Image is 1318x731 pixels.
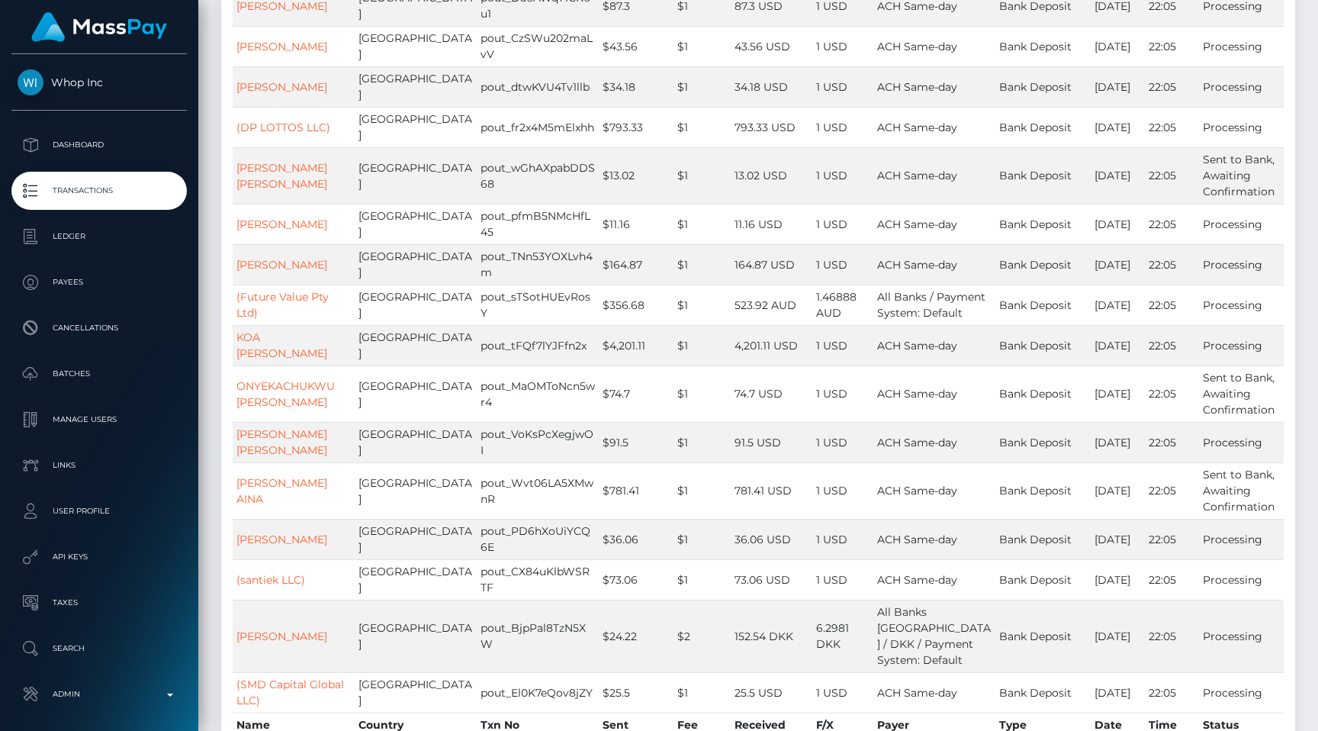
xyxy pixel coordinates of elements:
td: Bank Deposit [995,519,1091,559]
td: 1 USD [812,147,873,204]
td: $2 [673,600,730,672]
td: [GEOGRAPHIC_DATA] [355,107,477,147]
a: [PERSON_NAME] [236,630,327,643]
p: Cancellations [18,317,181,340]
td: 1 USD [812,66,873,107]
td: [GEOGRAPHIC_DATA] [355,26,477,66]
td: pout_CX84uKlbWSRTF [477,559,599,600]
td: 22:05 [1145,285,1200,325]
a: Ledger [11,217,187,256]
td: $781.41 [599,462,673,519]
p: Search [18,637,181,660]
td: pout_PD6hXoUiYCQ6E [477,519,599,559]
span: Whop Inc [11,76,187,89]
td: 1 USD [812,672,873,713]
td: $43.56 [599,26,673,66]
a: KOA [PERSON_NAME] [236,330,327,360]
td: pout_tFQf7lYJFfn2x [477,325,599,365]
p: Dashboard [18,134,181,156]
p: Ledger [18,225,181,248]
td: 22:05 [1145,66,1200,107]
td: Bank Deposit [995,285,1091,325]
a: Transactions [11,172,187,210]
span: ACH Same-day [877,533,957,546]
td: Sent to Bank, Awaiting Confirmation [1199,462,1284,519]
td: Processing [1199,559,1284,600]
td: 22:05 [1145,244,1200,285]
td: $24.22 [599,600,673,672]
td: 22:05 [1145,672,1200,713]
a: (SMD Capital Global LLC) [236,678,344,707]
span: ACH Same-day [877,387,957,401]
a: API Keys [11,538,187,576]
td: [DATE] [1091,244,1145,285]
td: [GEOGRAPHIC_DATA] [355,147,477,204]
td: pout_Wvt06LA5XMwnR [477,462,599,519]
td: 43.56 USD [731,26,813,66]
a: Taxes [11,584,187,622]
p: User Profile [18,500,181,523]
td: [GEOGRAPHIC_DATA] [355,600,477,672]
td: Processing [1199,26,1284,66]
td: $1 [673,244,730,285]
td: $73.06 [599,559,673,600]
span: ACH Same-day [877,40,957,53]
td: Bank Deposit [995,244,1091,285]
img: Whop Inc [18,69,43,95]
p: Batches [18,362,181,385]
p: Manage Users [18,408,181,431]
img: MassPay Logo [31,12,167,42]
td: Bank Deposit [995,422,1091,462]
td: 793.33 USD [731,107,813,147]
td: 11.16 USD [731,204,813,244]
td: 152.54 DKK [731,600,813,672]
span: ACH Same-day [877,484,957,498]
td: $4,201.11 [599,325,673,365]
td: 25.5 USD [731,672,813,713]
td: $1 [673,66,730,107]
td: [GEOGRAPHIC_DATA] [355,672,477,713]
td: [DATE] [1091,462,1145,519]
td: Processing [1199,600,1284,672]
td: 1 USD [812,559,873,600]
td: 4,201.11 USD [731,325,813,365]
td: 1.46888 AUD [812,285,873,325]
td: $1 [673,147,730,204]
td: $11.16 [599,204,673,244]
td: $164.87 [599,244,673,285]
td: $1 [673,26,730,66]
td: 1 USD [812,422,873,462]
td: 74.7 USD [731,365,813,422]
span: ACH Same-day [877,573,957,587]
td: pout_CzSWu202maLvV [477,26,599,66]
td: 1 USD [812,462,873,519]
td: 22:05 [1145,519,1200,559]
td: 34.18 USD [731,66,813,107]
td: $1 [673,365,730,422]
td: $1 [673,325,730,365]
td: [GEOGRAPHIC_DATA] [355,365,477,422]
td: 73.06 USD [731,559,813,600]
span: ACH Same-day [877,686,957,700]
td: [DATE] [1091,325,1145,365]
td: 1 USD [812,325,873,365]
td: 22:05 [1145,107,1200,147]
td: [DATE] [1091,559,1145,600]
td: pout_pfmB5NMcHfL45 [477,204,599,244]
td: 22:05 [1145,462,1200,519]
td: pout_BjpPal8TzN5XW [477,600,599,672]
a: ONYEKACHUKWU [PERSON_NAME] [236,379,335,409]
td: Bank Deposit [995,66,1091,107]
td: Processing [1199,519,1284,559]
td: $1 [673,462,730,519]
td: Sent to Bank, Awaiting Confirmation [1199,365,1284,422]
td: Processing [1199,66,1284,107]
td: Processing [1199,672,1284,713]
td: [DATE] [1091,26,1145,66]
td: pout_wGhAXpabDDS68 [477,147,599,204]
span: ACH Same-day [877,436,957,449]
span: ACH Same-day [877,217,957,231]
td: Bank Deposit [995,462,1091,519]
td: $1 [673,285,730,325]
p: Transactions [18,179,181,202]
